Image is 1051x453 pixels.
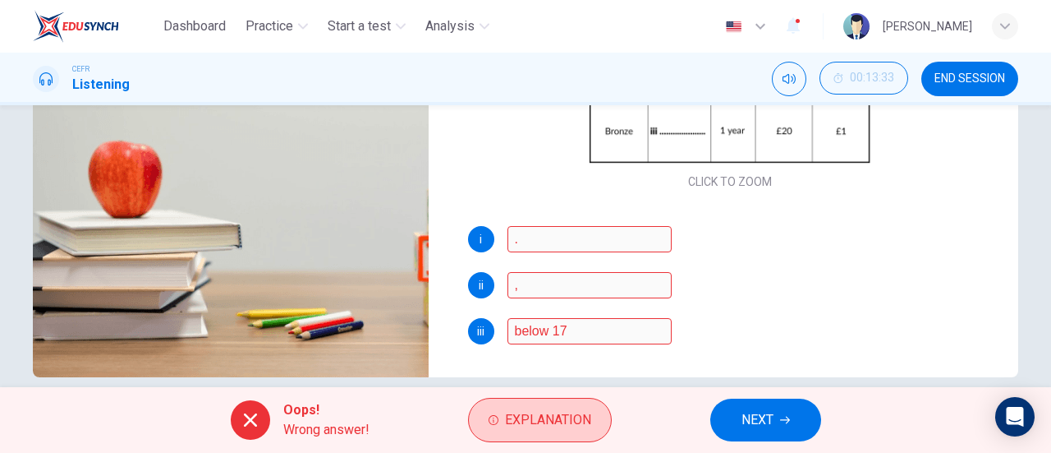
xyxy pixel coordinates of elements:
span: CEFR [72,63,89,75]
div: Mute [772,62,806,96]
span: iii [477,326,484,337]
span: NEXT [741,409,773,432]
span: Start a test [328,16,391,36]
span: Wrong answer! [283,420,369,440]
button: Explanation [468,398,612,442]
span: i [480,233,482,245]
input: 1; 1 pound; 1 gbp; 1gbp; one; one pound; one gdp; [507,272,672,298]
button: END SESSION [921,62,1018,96]
button: 00:13:33 [819,62,908,95]
span: END SESSION [934,72,1005,86]
span: ii [479,280,484,291]
a: EduSynch logo [33,10,157,43]
input: ages 14 to 17; ages 14 - 17; ages 14-17; fourteen to seventeen; 14-17; 14 - 17 [507,318,672,344]
img: en [723,21,744,33]
button: Practice [239,12,314,41]
span: Explanation [505,409,591,432]
span: Dashboard [163,16,226,36]
span: Oops! [283,400,369,420]
span: 00:13:33 [850,72,894,85]
div: [PERSON_NAME] [883,16,972,36]
button: Start a test [321,12,412,41]
div: Hide [819,62,908,96]
img: Profile picture [843,13,870,39]
h1: Listening [72,75,130,95]
div: Open Intercom Messenger [995,397,1035,437]
button: NEXT [710,399,821,441]
span: Analysis [425,16,475,36]
input: 30; 30 pounds; 30 gbp; 30gbp; thirty; thirty pounds; thirty gbp; [507,226,672,252]
span: Practice [246,16,293,36]
button: Dashboard [157,12,232,41]
button: Analysis [419,12,496,41]
img: EduSynch logo [33,10,119,43]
